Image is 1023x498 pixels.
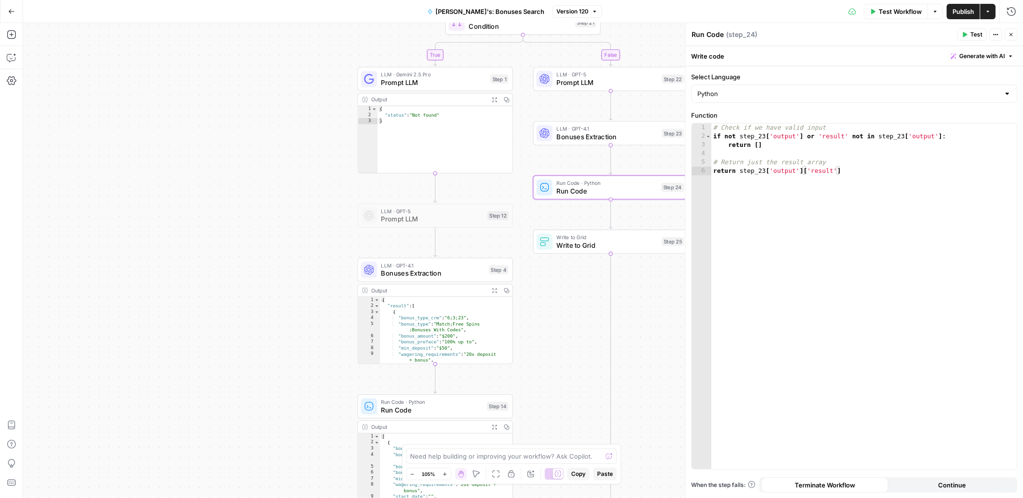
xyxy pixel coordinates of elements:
[358,106,377,112] div: 1
[661,183,684,192] div: Step 24
[358,451,380,463] div: 4
[533,230,688,254] div: Write to GridWrite to GridStep 25
[557,132,658,142] span: Bonuses Extraction
[947,4,980,19] button: Publish
[358,321,380,333] div: 5
[371,286,485,294] div: Output
[358,482,380,494] div: 8
[487,402,508,411] div: Step 14
[381,261,485,269] span: LLM · GPT-4.1
[567,468,589,480] button: Copy
[358,345,380,352] div: 8
[374,297,380,303] span: Toggle code folding, rows 1 through 40
[358,446,380,452] div: 3
[557,71,658,79] span: LLM · GPT-5
[374,303,380,309] span: Toggle code folding, rows 2 through 39
[523,35,612,66] g: Edge from step_21 to step_22
[557,125,658,133] span: LLM · GPT-4.1
[662,74,684,84] div: Step 22
[358,439,380,446] div: 2
[358,333,380,340] div: 6
[571,470,586,478] span: Copy
[381,405,483,415] span: Run Code
[469,21,571,31] span: Condition
[422,470,435,478] span: 105%
[685,46,1023,66] div: Write code
[381,268,485,279] span: Bonuses Extraction
[692,141,711,149] div: 3
[557,233,658,241] span: Write to Grid
[357,258,513,364] div: LLM · GPT-4.1Bonuses ExtractionStep 4Output{ "result":[ { "bonus_type_crm":"6;3;23", "bonus_type"...
[691,72,1017,82] label: Select Language
[358,476,380,482] div: 7
[888,477,1015,493] button: Continue
[381,71,487,79] span: LLM · Gemini 2.5 Pro
[697,89,999,98] input: Python
[692,167,711,175] div: 6
[358,434,380,440] div: 1
[489,265,508,274] div: Step 4
[557,7,589,16] span: Version 120
[947,50,1017,62] button: Generate with AI
[575,18,596,27] div: Step 21
[358,303,380,309] div: 2
[533,121,688,145] div: LLM · GPT-4.1Bonuses ExtractionStep 23
[533,67,688,91] div: LLM · GPT-5Prompt LLMStep 22
[357,204,513,228] div: LLM · GPT-5Prompt LLMStep 12
[434,364,436,393] g: Edge from step_4 to step_14
[358,118,377,124] div: 3
[434,35,523,66] g: Edge from step_21 to step_1
[691,110,1017,120] label: Function
[422,4,551,19] button: [PERSON_NAME]'s: Bonuses Search
[436,7,545,16] span: [PERSON_NAME]'s: Bonuses Search
[938,480,966,490] span: Continue
[959,52,1005,61] span: Generate with AI
[726,30,757,39] span: ( step_24 )
[374,309,380,315] span: Toggle code folding, rows 3 through 20
[371,423,485,431] div: Output
[662,237,684,246] div: Step 25
[557,240,658,250] span: Write to Grid
[879,7,922,16] span: Test Workflow
[692,158,711,167] div: 5
[374,434,380,440] span: Toggle code folding, rows 1 through 38
[374,439,380,446] span: Toggle code folding, rows 2 through 19
[970,30,982,39] span: Test
[371,96,485,104] div: Output
[662,129,684,138] div: Step 23
[593,468,617,480] button: Paste
[434,228,436,256] g: Edge from step_12 to step_4
[553,5,602,18] button: Version 120
[381,207,483,215] span: LLM · GPT-5
[358,309,380,315] div: 3
[864,4,928,19] button: Test Workflow
[692,123,711,132] div: 1
[358,112,377,118] div: 2
[609,200,612,229] g: Edge from step_24 to step_25
[609,146,612,174] g: Edge from step_23 to step_24
[706,132,711,141] span: Toggle code folding, rows 2 through 3
[358,363,380,369] div: 10
[609,91,612,120] g: Edge from step_22 to step_23
[533,175,688,199] div: Run Code · PythonRun CodeStep 24
[445,11,600,35] div: ConditionStep 21
[952,7,974,16] span: Publish
[381,398,483,406] span: Run Code · Python
[358,463,380,470] div: 5
[358,470,380,476] div: 6
[381,77,487,87] span: Prompt LLM
[381,214,483,224] span: Prompt LLM
[358,297,380,303] div: 1
[957,28,987,41] button: Test
[692,132,711,141] div: 2
[557,77,658,87] span: Prompt LLM
[434,173,436,202] g: Edge from step_1 to step_12
[358,351,380,363] div: 9
[557,179,658,187] span: Run Code · Python
[557,186,658,196] span: Run Code
[691,481,755,489] a: When the step fails:
[358,339,380,345] div: 7
[372,106,377,112] span: Toggle code folding, rows 1 through 3
[795,480,855,490] span: Terminate Workflow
